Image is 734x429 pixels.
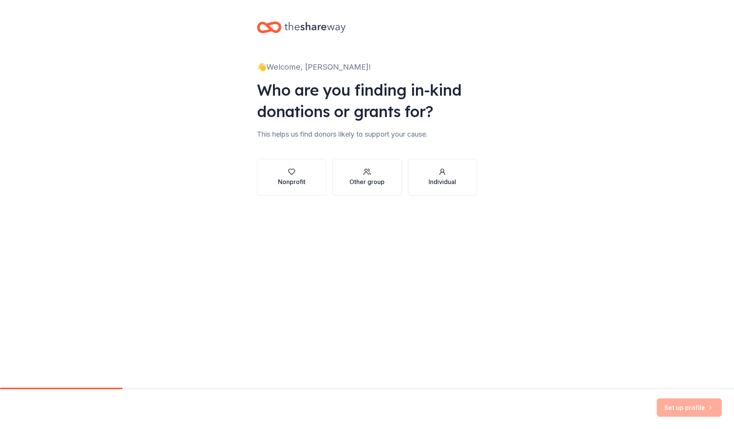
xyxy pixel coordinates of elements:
[257,61,477,73] div: 👋 Welcome, [PERSON_NAME]!
[278,177,305,186] div: Nonprofit
[408,159,477,196] button: Individual
[257,128,477,140] div: This helps us find donors likely to support your cause.
[349,177,385,186] div: Other group
[429,177,456,186] div: Individual
[257,79,477,122] div: Who are you finding in-kind donations or grants for?
[332,159,401,196] button: Other group
[257,159,326,196] button: Nonprofit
